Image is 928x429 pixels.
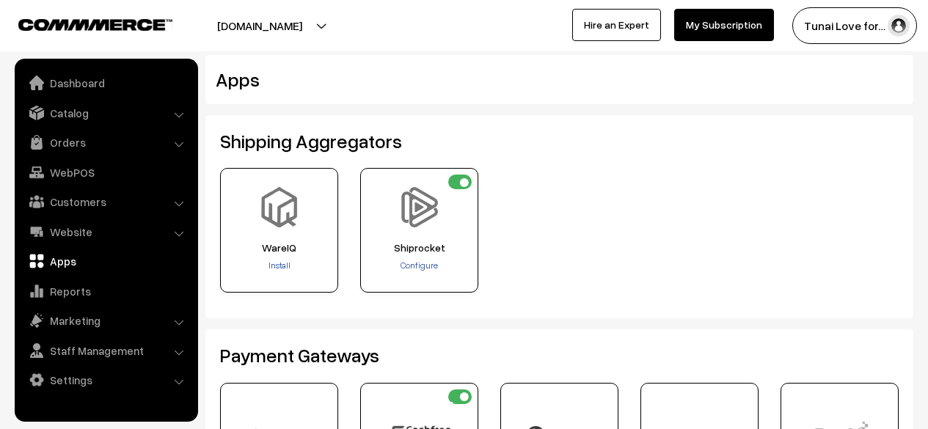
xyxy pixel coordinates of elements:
a: Settings [18,367,193,393]
h2: Apps [216,68,785,91]
a: Customers [18,188,193,215]
h2: Shipping Aggregators [220,130,899,153]
a: Install [268,260,291,271]
img: Shiprocket [399,187,439,227]
a: Website [18,219,193,245]
a: Apps [18,248,193,274]
a: Reports [18,278,193,304]
a: WebPOS [18,159,193,186]
a: Catalog [18,100,193,126]
span: WareIQ [225,242,333,254]
a: COMMMERCE [18,15,147,32]
a: Marketing [18,307,193,334]
a: Orders [18,129,193,155]
img: WareIQ [259,187,299,227]
img: user [888,15,910,37]
a: Dashboard [18,70,193,96]
a: Hire an Expert [572,9,661,41]
a: Configure [401,260,438,271]
a: My Subscription [674,9,774,41]
button: Tunai Love for… [792,7,917,44]
h2: Payment Gateways [220,344,899,367]
img: COMMMERCE [18,19,172,30]
span: Shiprocket [365,242,473,254]
a: Staff Management [18,337,193,364]
button: [DOMAIN_NAME] [166,7,354,44]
